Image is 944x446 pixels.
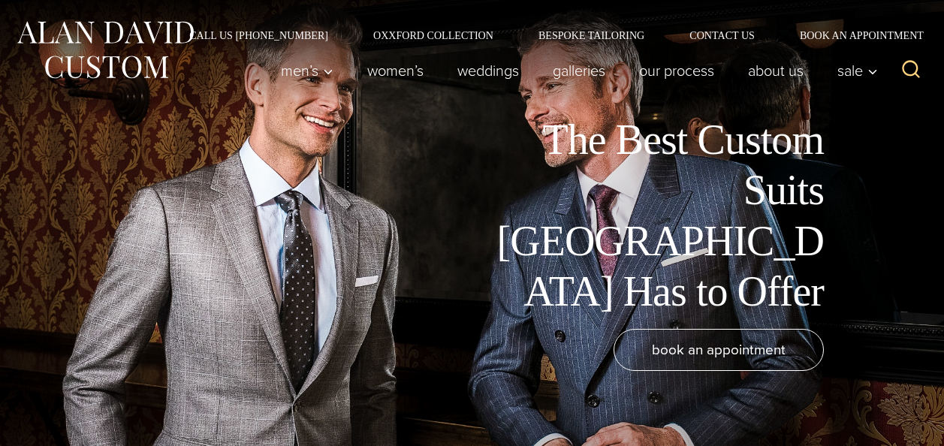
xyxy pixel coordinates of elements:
a: Call Us [PHONE_NUMBER] [167,30,351,41]
span: Men’s [281,63,333,78]
nav: Primary Navigation [264,56,886,86]
a: Book an Appointment [777,30,929,41]
a: Galleries [536,56,623,86]
a: Women’s [351,56,441,86]
a: book an appointment [614,329,824,371]
a: Contact Us [667,30,777,41]
a: weddings [441,56,536,86]
a: Bespoke Tailoring [516,30,667,41]
nav: Secondary Navigation [167,30,929,41]
a: Oxxford Collection [351,30,516,41]
span: book an appointment [652,339,786,360]
img: Alan David Custom [15,17,195,83]
h1: The Best Custom Suits [GEOGRAPHIC_DATA] Has to Offer [486,115,824,317]
a: Our Process [623,56,731,86]
button: View Search Form [893,53,929,89]
span: Sale [837,63,878,78]
a: About Us [731,56,821,86]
